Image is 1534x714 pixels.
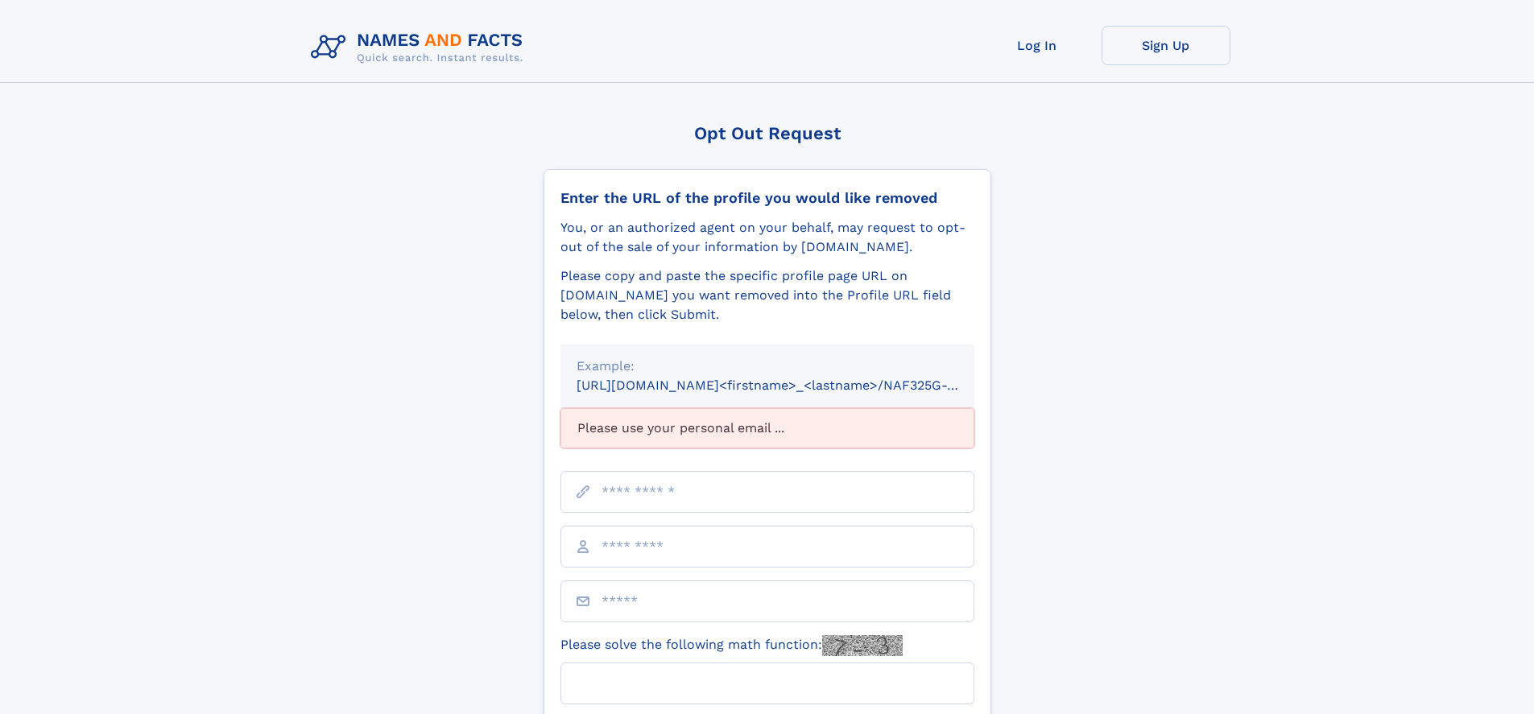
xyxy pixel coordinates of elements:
label: Please solve the following math function: [560,635,903,656]
div: Please copy and paste the specific profile page URL on [DOMAIN_NAME] you want removed into the Pr... [560,266,974,324]
div: Enter the URL of the profile you would like removed [560,189,974,207]
div: You, or an authorized agent on your behalf, may request to opt-out of the sale of your informatio... [560,218,974,257]
div: Please use your personal email ... [560,408,974,448]
div: Example: [577,357,958,376]
div: Opt Out Request [544,123,991,143]
a: Log In [973,26,1102,65]
img: Logo Names and Facts [304,26,536,69]
small: [URL][DOMAIN_NAME]<firstname>_<lastname>/NAF325G-xxxxxxxx [577,378,1005,393]
a: Sign Up [1102,26,1230,65]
